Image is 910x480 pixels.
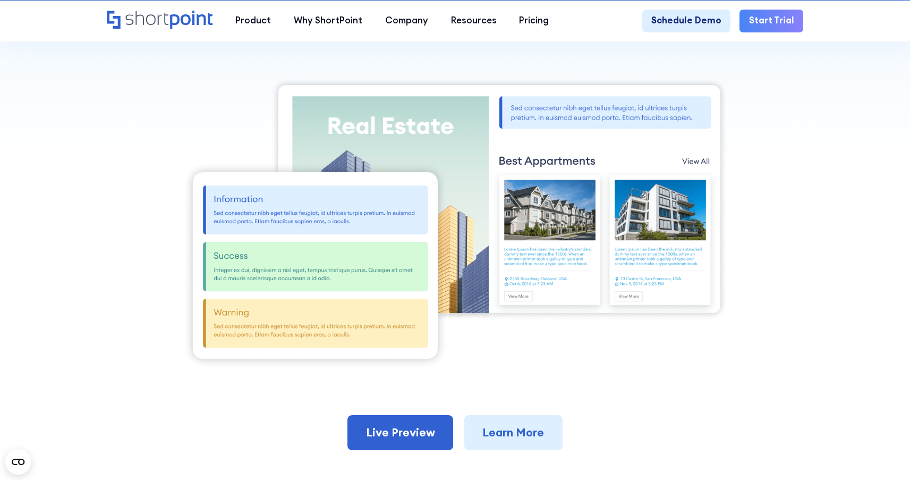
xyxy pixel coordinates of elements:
[5,449,31,475] button: Open CMP widget
[294,14,362,28] div: Why ShortPoint
[508,10,560,32] a: Pricing
[107,11,212,30] a: Home
[283,10,374,32] a: Why ShortPoint
[235,14,271,28] div: Product
[719,357,910,480] iframe: Chat Widget
[347,415,453,450] a: Live Preview
[642,10,730,32] a: Schedule Demo
[439,10,508,32] a: Resources
[373,10,439,32] a: Company
[385,14,428,28] div: Company
[224,10,283,32] a: Product
[519,14,549,28] div: Pricing
[739,10,803,32] a: Start Trial
[464,415,563,450] a: Learn More
[451,14,497,28] div: Resources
